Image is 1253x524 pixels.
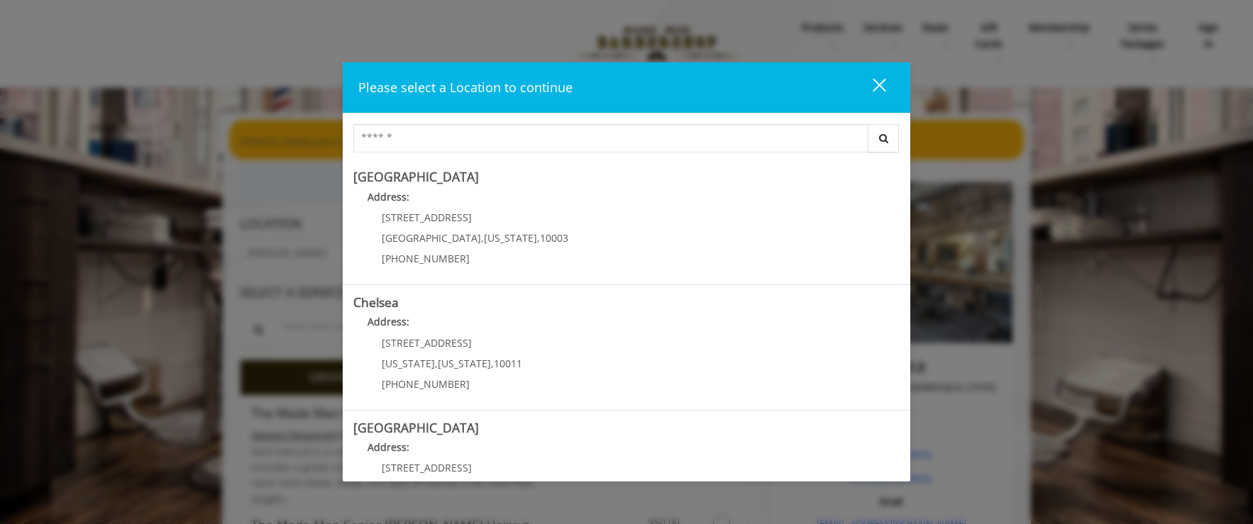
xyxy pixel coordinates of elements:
span: , [537,231,540,245]
span: [PHONE_NUMBER] [382,377,470,391]
span: 10011 [494,357,522,370]
b: [GEOGRAPHIC_DATA] [353,419,479,436]
span: [US_STATE] [484,231,537,245]
div: Center Select [353,124,900,160]
span: , [491,357,494,370]
b: Address: [368,315,409,328]
span: Please select a Location to continue [358,79,573,96]
span: [US_STATE] [438,357,491,370]
span: [STREET_ADDRESS] [382,211,472,224]
b: [GEOGRAPHIC_DATA] [353,168,479,185]
span: [US_STATE] [382,357,435,370]
b: Chelsea [353,294,399,311]
span: [GEOGRAPHIC_DATA] [382,231,481,245]
span: [STREET_ADDRESS] [382,461,472,474]
b: Address: [368,440,409,454]
div: close dialog [856,77,885,99]
b: Address: [368,190,409,204]
span: [PHONE_NUMBER] [382,252,470,265]
button: close dialog [846,73,895,102]
span: 10003 [540,231,568,245]
span: [STREET_ADDRESS] [382,336,472,350]
input: Search Center [353,124,868,152]
span: , [435,357,438,370]
span: , [481,231,484,245]
i: Search button [876,133,892,143]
